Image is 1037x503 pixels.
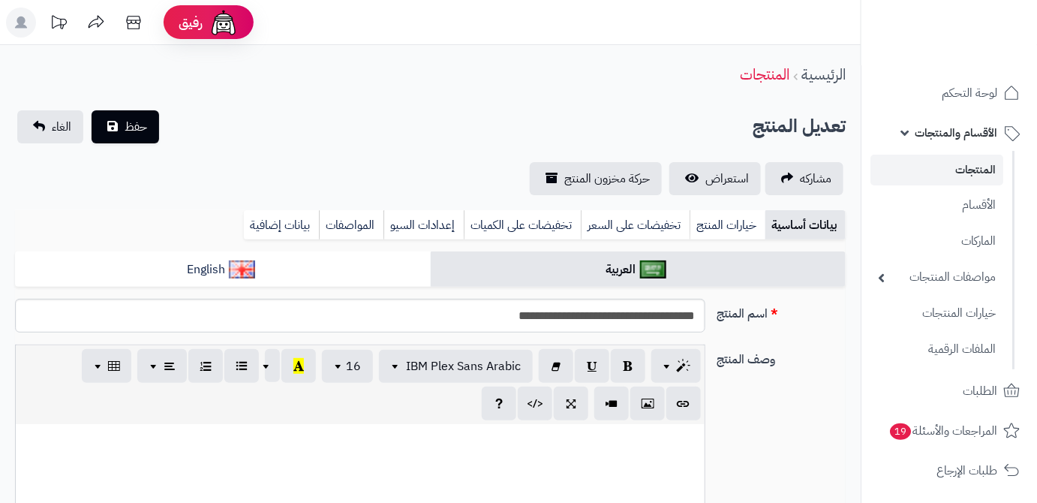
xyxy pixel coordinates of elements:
[209,8,239,38] img: ai-face.png
[935,35,1023,66] img: logo-2.png
[711,345,852,369] label: وصف المنتج
[800,170,831,188] span: مشاركه
[870,225,1003,258] a: الماركات
[740,63,789,86] a: المنتجات
[915,122,997,143] span: الأقسام والمنتجات
[753,111,846,142] h2: تعديل المنتج
[870,453,1028,489] a: طلبات الإرجاع
[319,210,383,240] a: المواصفات
[711,299,852,323] label: اسم المنتج
[870,333,1003,366] a: الملفات الرقمية
[870,413,1028,449] a: المراجعات والأسئلة19
[669,162,761,195] a: استعراض
[322,350,373,383] button: 16
[936,460,997,481] span: طلبات الإرجاع
[564,170,650,188] span: حركة مخزون المنتج
[229,261,255,279] img: English
[705,170,749,188] span: استعراض
[431,251,846,288] a: العربية
[765,210,846,240] a: بيانات أساسية
[942,83,997,104] span: لوحة التحكم
[963,381,997,402] span: الطلبات
[640,261,666,279] img: العربية
[870,261,1003,294] a: مواصفات المنتجات
[690,210,765,240] a: خيارات المنتج
[379,350,533,383] button: IBM Plex Sans Arabic
[92,110,159,143] button: حفظ
[765,162,843,195] a: مشاركه
[125,118,147,136] span: حفظ
[870,189,1003,221] a: الأقسام
[179,14,203,32] span: رفيق
[383,210,464,240] a: إعدادات السيو
[870,155,1003,185] a: المنتجات
[870,373,1028,409] a: الطلبات
[581,210,690,240] a: تخفيضات على السعر
[870,75,1028,111] a: لوحة التحكم
[464,210,581,240] a: تخفيضات على الكميات
[888,420,997,441] span: المراجعات والأسئلة
[52,118,71,136] span: الغاء
[406,357,521,375] span: IBM Plex Sans Arabic
[17,110,83,143] a: الغاء
[530,162,662,195] a: حركة مخزون المنتج
[15,251,431,288] a: English
[870,297,1003,330] a: خيارات المنتجات
[244,210,319,240] a: بيانات إضافية
[890,423,912,440] span: 19
[801,63,846,86] a: الرئيسية
[40,8,77,41] a: تحديثات المنصة
[346,357,361,375] span: 16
